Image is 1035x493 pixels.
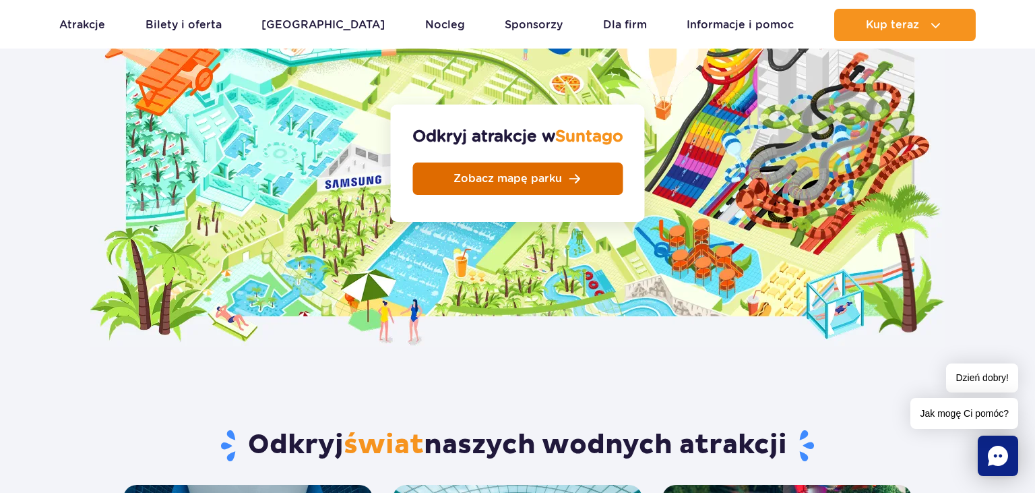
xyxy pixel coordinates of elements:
span: świat [344,428,424,462]
a: [GEOGRAPHIC_DATA] [261,9,385,41]
span: Suntago [555,126,623,146]
a: Nocleg [425,9,465,41]
strong: Odkryj atrakcje w [412,126,623,146]
a: Informacje i pomoc [687,9,794,41]
a: Sponsorzy [505,9,563,41]
span: Kup teraz [866,19,919,31]
div: Chat [978,436,1018,476]
h2: Odkryj naszych wodnych atrakcji [123,428,912,463]
span: Jak mogę Ci pomóc? [910,398,1018,429]
a: Dla firm [603,9,647,41]
span: Dzień dobry! [946,364,1018,393]
a: Bilety i oferta [146,9,222,41]
a: Atrakcje [59,9,105,41]
button: Kup teraz [834,9,976,41]
a: Zobacz mapę parku [412,163,623,195]
span: Zobacz mapę parku [453,173,562,184]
